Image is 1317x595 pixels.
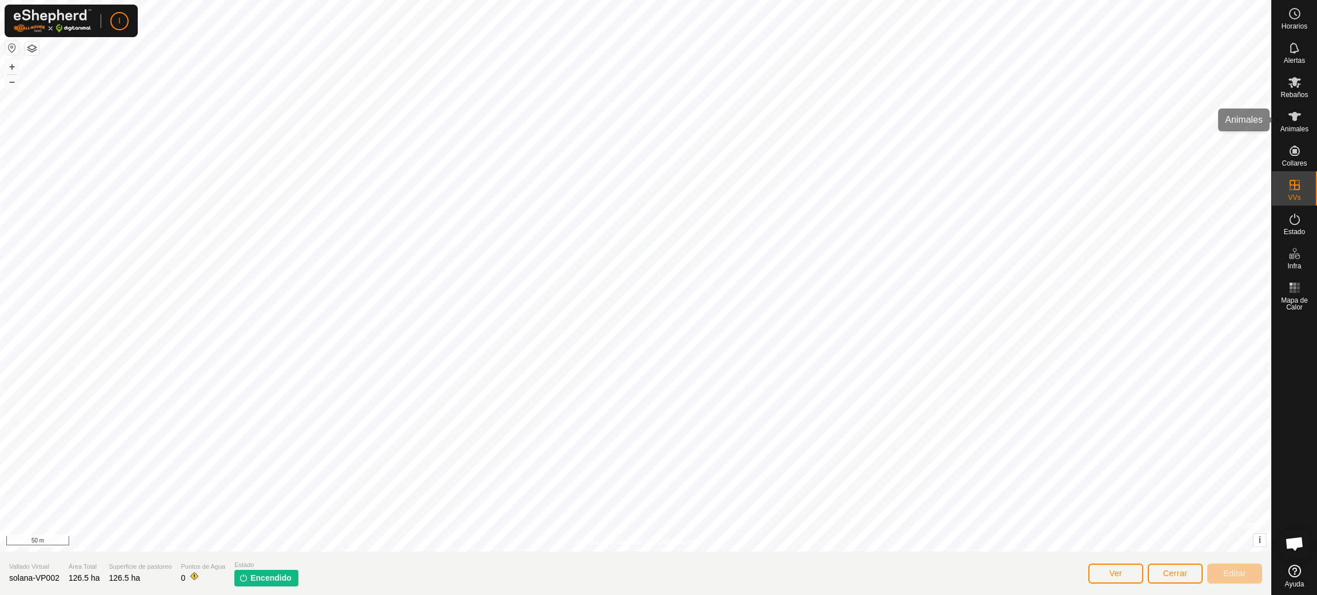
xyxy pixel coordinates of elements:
[1272,560,1317,592] a: Ayuda
[250,572,292,584] span: Encendido
[25,42,39,55] button: Capas del Mapa
[1280,91,1308,98] span: Rebaños
[1110,569,1123,578] span: Ver
[1223,569,1246,578] span: Editar
[1275,297,1314,311] span: Mapa de Calor
[1282,160,1307,167] span: Collares
[14,9,91,33] img: Logo Gallagher
[181,573,186,582] span: 0
[1207,564,1262,584] button: Editar
[9,573,59,582] span: solana-VP002
[5,41,19,55] button: Restablecer Mapa
[181,562,226,572] span: Puntos de Agua
[239,573,248,582] img: encender
[1163,569,1188,578] span: Cerrar
[1280,126,1308,132] span: Animales
[1259,535,1261,545] span: i
[577,537,642,547] a: Política de Privacidad
[1088,564,1143,584] button: Ver
[1254,534,1266,546] button: i
[109,562,171,572] span: Superficie de pastoreo
[1282,23,1307,30] span: Horarios
[69,562,100,572] span: Área Total
[1284,228,1305,235] span: Estado
[118,15,121,27] span: I
[1285,581,1304,588] span: Ayuda
[1284,57,1305,64] span: Alertas
[69,573,100,582] span: 126.5 ha
[5,75,19,89] button: –
[1288,194,1300,201] span: VVs
[9,562,59,572] span: Vallado Virtual
[5,60,19,74] button: +
[1148,564,1203,584] button: Cerrar
[234,560,298,570] span: Estado
[109,573,140,582] span: 126.5 ha
[656,537,695,547] a: Contáctenos
[1278,526,1312,561] div: Chat abierto
[1287,263,1301,270] span: Infra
